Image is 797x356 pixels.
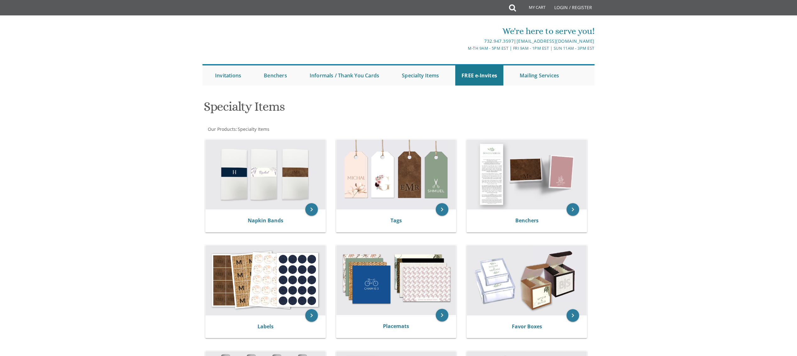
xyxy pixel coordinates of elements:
a: Tags [390,217,402,224]
img: Benchers [467,140,587,209]
a: keyboard_arrow_right [305,203,318,216]
a: My Cart [515,1,550,16]
img: Napkin Bands [206,140,325,209]
div: | [334,37,595,45]
a: Labels [257,323,274,330]
a: keyboard_arrow_right [305,309,318,322]
span: Specialty Items [238,126,269,132]
a: 732.947.3597 [484,38,514,44]
div: We're here to serve you! [334,25,595,37]
img: Placemats [336,245,456,315]
div: : [202,126,399,132]
a: Specialty Items [237,126,269,132]
a: Favor Boxes [512,323,542,330]
a: Specialty Items [396,65,445,86]
a: Invitations [209,65,247,86]
a: Our Products [207,126,236,132]
a: keyboard_arrow_right [567,203,579,216]
a: keyboard_arrow_right [567,309,579,322]
img: Labels [206,245,325,315]
a: Benchers [257,65,293,86]
a: Benchers [515,217,539,224]
a: Informals / Thank You Cards [303,65,385,86]
a: Napkin Bands [248,217,283,224]
a: keyboard_arrow_right [436,203,448,216]
h1: Specialty Items [204,100,460,118]
a: Placemats [383,323,409,330]
a: [EMAIL_ADDRESS][DOMAIN_NAME] [517,38,595,44]
a: Mailing Services [513,65,565,86]
a: keyboard_arrow_right [436,309,448,321]
img: Tags [336,140,456,209]
div: M-Th 9am - 5pm EST | Fri 9am - 1pm EST | Sun 11am - 3pm EST [334,45,595,52]
img: Favor Boxes [467,245,587,315]
a: FREE e-Invites [455,65,503,86]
